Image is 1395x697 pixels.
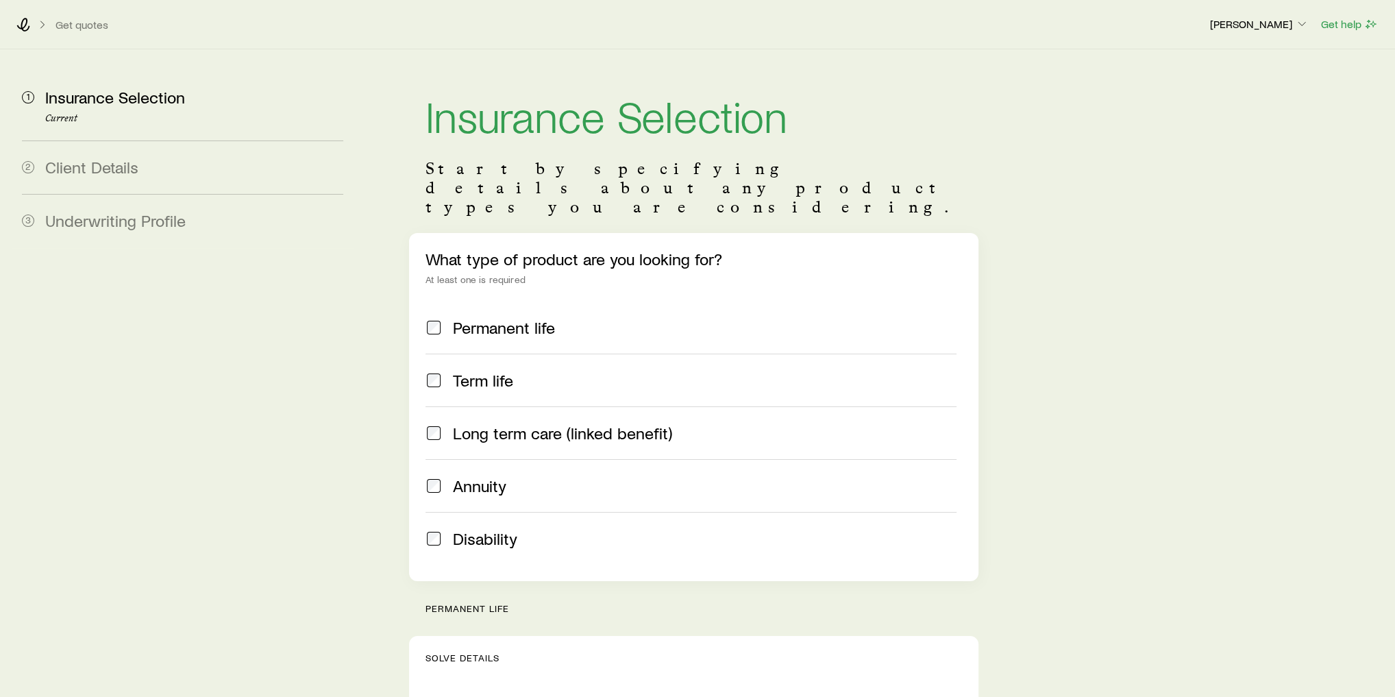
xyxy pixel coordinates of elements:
input: Annuity [427,479,441,493]
span: Permanent life [453,318,555,337]
span: Client Details [45,157,138,177]
p: Solve Details [425,652,962,663]
p: Start by specifying details about any product types you are considering. [425,159,962,217]
span: 3 [22,215,34,227]
span: Insurance Selection [45,87,185,107]
span: 2 [22,161,34,173]
p: What type of product are you looking for? [425,249,962,269]
p: permanent life [425,603,978,614]
span: 1 [22,91,34,103]
span: Long term care (linked benefit) [453,424,672,443]
input: Long term care (linked benefit) [427,426,441,440]
input: Term life [427,374,441,387]
p: [PERSON_NAME] [1210,17,1309,31]
button: Get quotes [55,19,109,32]
span: Disability [453,529,517,548]
input: Disability [427,532,441,546]
button: [PERSON_NAME] [1209,16,1309,33]
span: Term life [453,371,513,390]
p: Current [45,113,343,124]
button: Get help [1320,16,1379,32]
h1: Insurance Selection [425,93,962,137]
span: Underwriting Profile [45,210,186,230]
div: At least one is required [425,274,962,285]
input: Permanent life [427,321,441,334]
span: Annuity [453,476,506,496]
